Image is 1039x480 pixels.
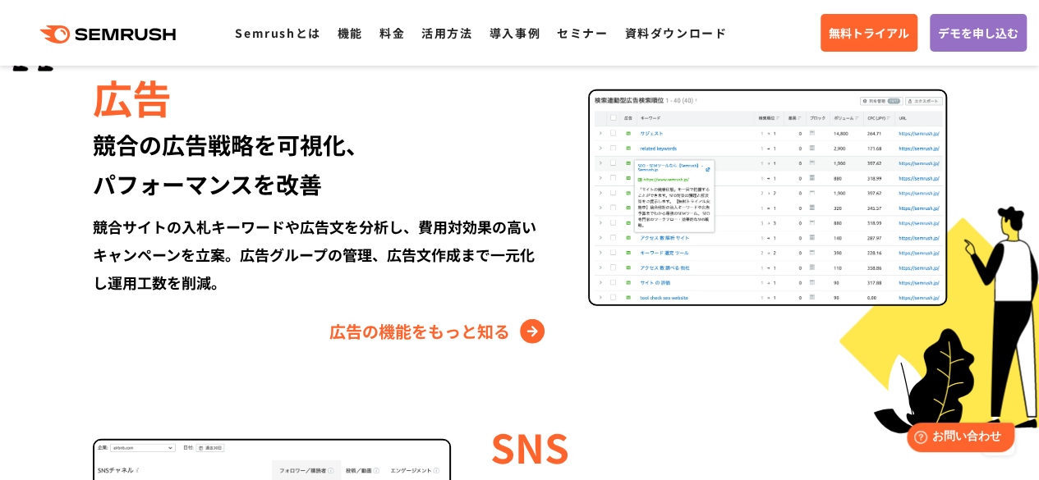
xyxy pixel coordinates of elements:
[624,25,727,41] a: 資料ダウンロード
[557,25,608,41] a: セミナー
[930,14,1027,52] a: デモを申し込む
[235,25,320,41] a: Semrushとは
[93,125,549,203] div: 競合の広告戦略を可視化、 パフォーマンスを改善
[379,25,405,41] a: 料金
[93,69,549,125] div: 広告
[93,213,549,296] div: 競合サイトの入札キーワードや広告文を分析し、費用対効果の高いキャンペーンを立案。広告グループの管理、広告文作成まで一元化し運用工数を削減。
[338,25,363,41] a: 機能
[893,416,1021,462] iframe: Help widget launcher
[938,24,1018,42] span: デモを申し込む
[329,318,549,345] a: 広告の機能をもっと知る
[490,418,946,474] div: SNS
[490,25,540,41] a: 導入事例
[421,25,472,41] a: 活用方法
[821,14,917,52] a: 無料トライアル
[829,24,909,42] span: 無料トライアル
